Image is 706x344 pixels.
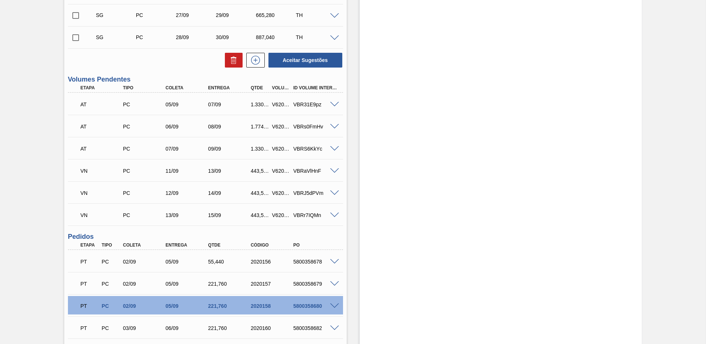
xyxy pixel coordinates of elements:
div: 2020157 [249,281,297,287]
div: 55,440 [206,259,254,265]
div: 11/09/2025 [164,168,211,174]
div: VBRs0FmHv [291,124,339,130]
div: 08/09/2025 [206,124,254,130]
div: Entrega [206,85,254,90]
button: Aceitar Sugestões [268,53,342,68]
div: Volume de Negociação [79,163,126,179]
div: 12/09/2025 [164,190,211,196]
div: 02/09/2025 [121,259,169,265]
div: 05/09/2025 [164,281,211,287]
p: AT [80,124,124,130]
h3: Pedidos [68,233,343,241]
div: 221,760 [206,325,254,331]
p: PT [80,303,99,309]
div: VBRS6KkYc [291,146,339,152]
div: 887,040 [254,34,299,40]
div: Aceitar Sugestões [265,52,343,68]
p: PT [80,325,99,331]
div: 05/09/2025 [164,102,211,107]
div: Qtde [249,85,271,90]
div: V620254 [270,102,292,107]
div: Volume de Negociação [79,207,126,223]
div: 5800358678 [291,259,339,265]
div: 5800358679 [291,281,339,287]
div: Pedido de Compra [121,168,169,174]
div: Tipo [100,242,122,248]
div: 13/09/2025 [164,212,211,218]
div: 07/09/2025 [206,102,254,107]
div: 443,520 [249,168,271,174]
div: Coleta [121,242,169,248]
div: 221,760 [206,281,254,287]
div: 02/09/2025 [121,303,169,309]
div: Pedido de Compra [121,146,169,152]
div: Código [249,242,297,248]
div: 443,520 [249,212,271,218]
div: 03/09/2025 [121,325,169,331]
div: Pedido em Trânsito [79,254,101,270]
div: 1.330,560 [249,146,271,152]
div: 5800358680 [291,303,339,309]
div: V620257 [270,190,292,196]
div: Aguardando Informações de Transporte [79,118,126,135]
p: PT [80,281,99,287]
div: Pedido de Compra [121,190,169,196]
p: VN [80,168,124,174]
div: 13/09/2025 [206,168,254,174]
div: Pedido de Compra [121,102,169,107]
div: 06/09/2025 [164,325,211,331]
div: Coleta [164,85,211,90]
div: 27/09/2025 [174,12,219,18]
div: Sugestão Criada [94,12,139,18]
div: Tipo [121,85,169,90]
div: Pedido de Compra [134,12,179,18]
div: 28/09/2025 [174,34,219,40]
div: V620258 [270,212,292,218]
div: 665,280 [254,12,299,18]
div: Excluir Sugestões [221,53,243,68]
div: Pedido de Compra [100,281,122,287]
div: Pedido em Trânsito [79,298,101,314]
div: Aguardando Informações de Transporte [79,96,126,113]
div: V620256 [270,168,292,174]
div: 05/09/2025 [164,303,211,309]
div: 02/09/2025 [121,281,169,287]
p: PT [80,259,99,265]
div: 443,520 [249,190,271,196]
div: 2020160 [249,325,297,331]
div: 15/09/2025 [206,212,254,218]
div: 29/09/2025 [214,12,259,18]
div: 06/09/2025 [164,124,211,130]
div: Pedido de Compra [100,259,122,265]
div: 1.774,080 [249,124,271,130]
div: VBRJ5dPVm [291,190,339,196]
div: Pedido de Compra [121,124,169,130]
div: 09/09/2025 [206,146,254,152]
div: VBRaVlHnF [291,168,339,174]
div: TH [294,34,339,40]
div: 2020158 [249,303,297,309]
div: 221,760 [206,303,254,309]
div: Aguardando Informações de Transporte [79,141,126,157]
div: Pedido em Trânsito [79,276,101,292]
div: Etapa [79,85,126,90]
div: Volume Portal [270,85,292,90]
p: AT [80,146,124,152]
p: AT [80,102,124,107]
div: 14/09/2025 [206,190,254,196]
div: Pedido em Trânsito [79,320,101,336]
div: Nova sugestão [243,53,265,68]
div: Pedido de Compra [100,325,122,331]
div: 07/09/2025 [164,146,211,152]
div: V620253 [270,124,292,130]
div: Id Volume Interno [291,85,339,90]
div: 1.330,560 [249,102,271,107]
div: V620255 [270,146,292,152]
div: VBR31E9pz [291,102,339,107]
div: Entrega [164,242,211,248]
div: 30/09/2025 [214,34,259,40]
div: PO [291,242,339,248]
div: VBRr7IQMn [291,212,339,218]
div: 5800358682 [291,325,339,331]
div: Pedido de Compra [121,212,169,218]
